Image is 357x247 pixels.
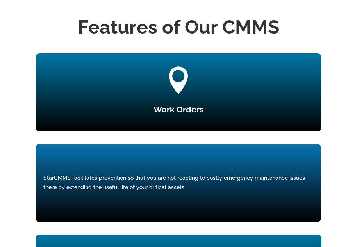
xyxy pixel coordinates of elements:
h2: Features of Our CMMS [36,14,321,44]
span:  [165,66,192,94]
iframe: Chat Widget [227,163,357,247]
div: StarCMMS facilitates prevention so that you are not reacting to costly emergency maintenance issu... [43,174,313,192]
h4: Work Orders [36,105,321,117]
